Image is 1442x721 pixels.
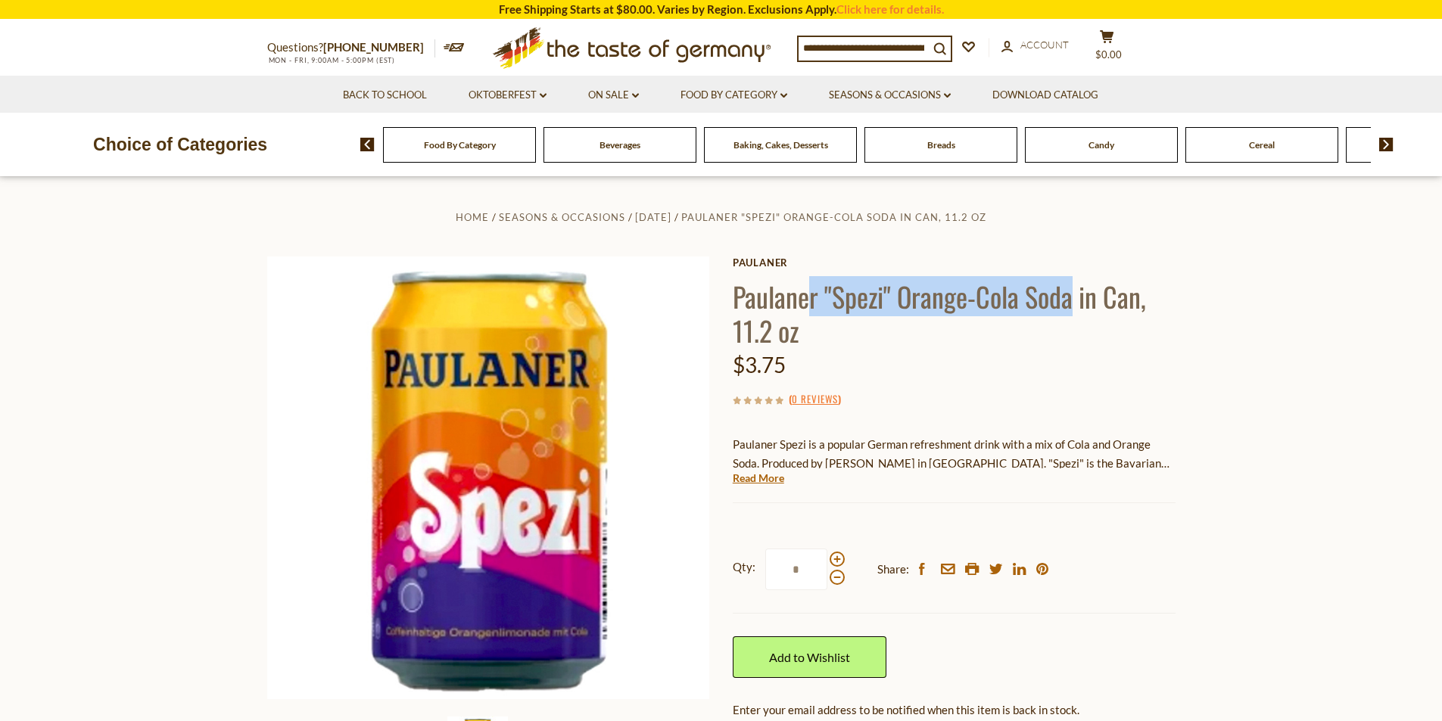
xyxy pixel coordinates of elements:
[733,139,828,151] a: Baking, Cakes, Desserts
[600,139,640,151] a: Beverages
[792,391,838,408] a: 0 Reviews
[733,558,755,576] strong: Qty:
[499,211,625,223] a: Seasons & Occasions
[681,87,787,104] a: Food By Category
[469,87,547,104] a: Oktoberfest
[733,256,1176,269] a: Paulaner
[877,560,909,579] span: Share:
[588,87,639,104] a: On Sale
[733,435,1176,473] p: Paulaner Spezi is a popular German refreshment drink with a mix of Cola and Orange Soda. Produced...
[267,56,396,64] span: MON - FRI, 9:00AM - 5:00PM (EST)
[1379,138,1394,151] img: next arrow
[360,138,375,151] img: previous arrow
[267,38,435,57] p: Questions?
[927,139,955,151] a: Breads
[456,211,489,223] a: Home
[829,87,951,104] a: Seasons & Occasions
[1249,139,1275,151] a: Cereal
[343,87,427,104] a: Back to School
[681,211,986,223] a: Paulaner "Spezi" Orange-Cola Soda in Can, 11.2 oz
[733,701,1176,719] div: Enter your email address to be notified when this item is back in stock.
[733,636,886,678] a: Add to Wishlist
[765,549,827,590] input: Qty:
[733,352,786,378] span: $3.75
[789,391,841,406] span: ( )
[635,211,671,223] a: [DATE]
[733,279,1176,347] h1: Paulaner "Spezi" Orange-Cola Soda in Can, 11.2 oz
[1095,48,1122,61] span: $0.00
[267,256,710,699] img: Paulaner "Spezi" Orange-Cola Soda in Can, 11.2 oz
[992,87,1098,104] a: Download Catalog
[1089,139,1114,151] a: Candy
[733,471,784,486] a: Read More
[1001,37,1069,54] a: Account
[1020,39,1069,51] span: Account
[323,40,424,54] a: [PHONE_NUMBER]
[1085,30,1130,67] button: $0.00
[424,139,496,151] a: Food By Category
[836,2,944,16] a: Click here for details.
